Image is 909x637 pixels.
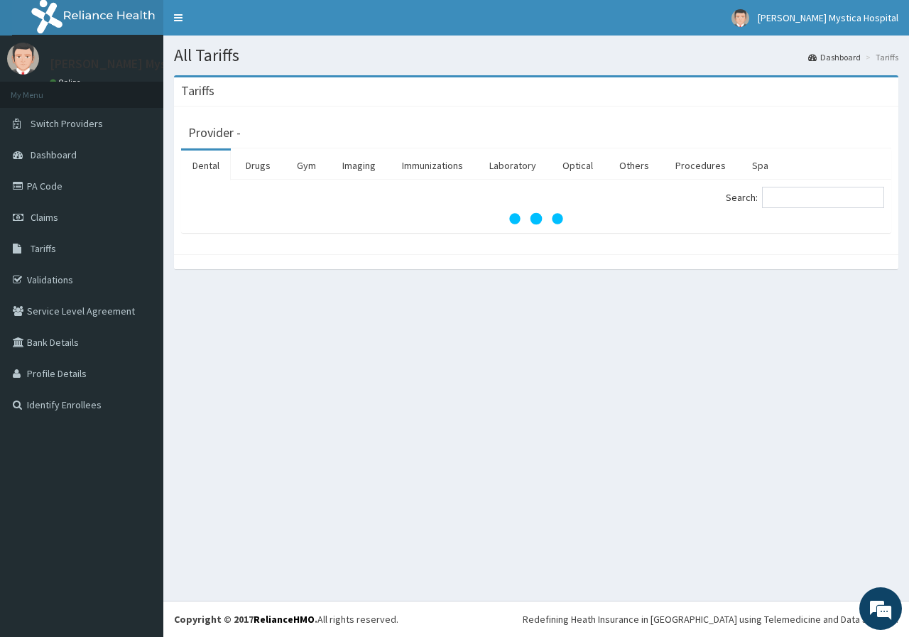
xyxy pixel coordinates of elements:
[664,151,737,180] a: Procedures
[31,148,77,161] span: Dashboard
[174,46,898,65] h1: All Tariffs
[508,190,565,247] svg: audio-loading
[163,601,909,637] footer: All rights reserved.
[174,613,317,626] strong: Copyright © 2017 .
[862,51,898,63] li: Tariffs
[31,117,103,130] span: Switch Providers
[608,151,660,180] a: Others
[31,211,58,224] span: Claims
[31,242,56,255] span: Tariffs
[478,151,548,180] a: Laboratory
[188,126,241,139] h3: Provider -
[726,187,884,208] label: Search:
[391,151,474,180] a: Immunizations
[331,151,387,180] a: Imaging
[234,151,282,180] a: Drugs
[254,613,315,626] a: RelianceHMO
[741,151,780,180] a: Spa
[808,51,861,63] a: Dashboard
[181,85,214,97] h3: Tariffs
[523,612,898,626] div: Redefining Heath Insurance in [GEOGRAPHIC_DATA] using Telemedicine and Data Science!
[7,43,39,75] img: User Image
[50,77,84,87] a: Online
[551,151,604,180] a: Optical
[762,187,884,208] input: Search:
[181,151,231,180] a: Dental
[50,58,237,70] p: [PERSON_NAME] Mystica Hospital
[285,151,327,180] a: Gym
[758,11,898,24] span: [PERSON_NAME] Mystica Hospital
[731,9,749,27] img: User Image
